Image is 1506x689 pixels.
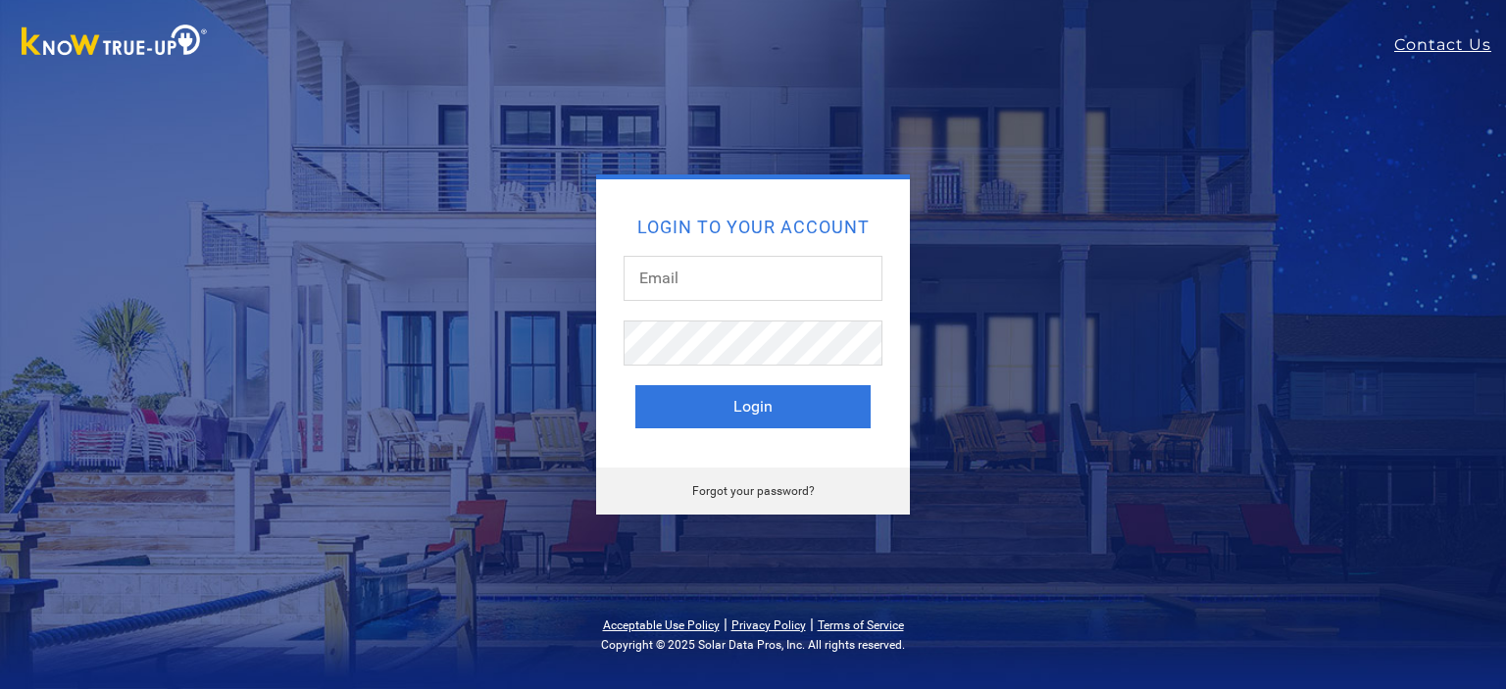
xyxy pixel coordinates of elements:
[635,219,871,236] h2: Login to your account
[1394,33,1506,57] a: Contact Us
[818,618,904,632] a: Terms of Service
[810,615,814,633] span: |
[635,385,871,428] button: Login
[603,618,720,632] a: Acceptable Use Policy
[692,484,815,498] a: Forgot your password?
[724,615,728,633] span: |
[624,256,882,301] input: Email
[731,618,806,632] a: Privacy Policy
[12,21,218,65] img: Know True-Up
